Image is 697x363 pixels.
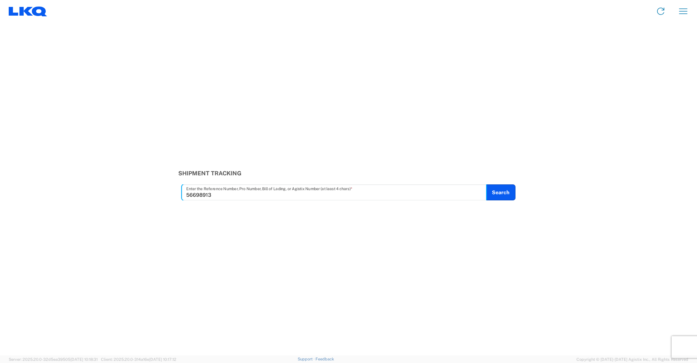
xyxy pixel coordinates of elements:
[178,170,519,177] h3: Shipment Tracking
[576,356,688,363] span: Copyright © [DATE]-[DATE] Agistix Inc., All Rights Reserved
[9,357,98,362] span: Server: 2025.20.0-32d5ea39505
[149,357,176,362] span: [DATE] 10:17:12
[298,357,316,361] a: Support
[101,357,176,362] span: Client: 2025.20.0-314a16e
[70,357,98,362] span: [DATE] 10:18:31
[315,357,334,361] a: Feedback
[486,184,515,200] button: Search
